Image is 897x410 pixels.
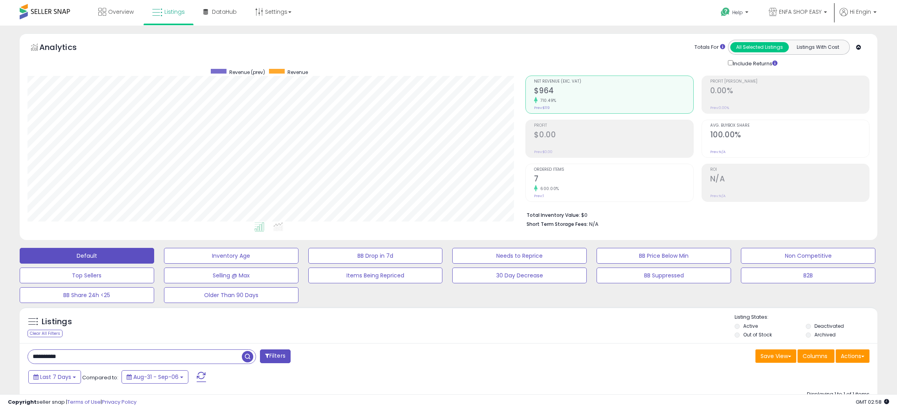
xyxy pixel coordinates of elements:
h2: 100.00% [710,130,869,141]
strong: Copyright [8,398,37,406]
h2: $0.00 [534,130,693,141]
h2: N/A [710,174,869,185]
h2: 7 [534,174,693,185]
b: Total Inventory Value: [527,212,580,218]
small: 600.00% [538,186,559,192]
button: Columns [798,349,834,363]
span: Revenue (prev) [229,69,265,76]
span: ROI [710,168,869,172]
button: Last 7 Days [28,370,81,384]
button: 30 Day Decrease [452,268,587,283]
span: Avg. Buybox Share [710,124,869,128]
span: 2025-09-16 02:58 GMT [856,398,889,406]
span: Profit [534,124,693,128]
small: Prev: $119 [534,105,550,110]
small: Prev: 0.00% [710,105,729,110]
button: BB Price Below Min [597,248,731,264]
span: Aug-31 - Sep-06 [133,373,179,381]
button: BB Suppressed [597,268,731,283]
div: Clear All Filters [28,330,63,337]
span: DataHub [212,8,237,16]
button: B2B [741,268,875,283]
span: Overview [108,8,134,16]
button: BB Drop in 7d [308,248,443,264]
a: Help [715,1,756,26]
button: Filters [260,349,291,363]
small: Prev: N/A [710,150,726,154]
a: Hi Engin [840,8,877,26]
button: BB Share 24h <25 [20,287,154,303]
div: Totals For [694,44,725,51]
span: Ordered Items [534,168,693,172]
span: Profit [PERSON_NAME] [710,79,869,84]
a: Terms of Use [67,398,101,406]
h2: 0.00% [710,86,869,97]
button: Older Than 90 Days [164,287,298,303]
small: Prev: $0.00 [534,150,553,154]
button: Save View [755,349,796,363]
label: Archived [814,331,836,338]
button: All Selected Listings [730,42,789,52]
button: Inventory Age [164,248,298,264]
label: Active [743,323,758,329]
button: Needs to Reprice [452,248,587,264]
button: Default [20,248,154,264]
span: Hi Engin [850,8,871,16]
b: Short Term Storage Fees: [527,221,588,227]
a: Privacy Policy [102,398,136,406]
label: Deactivated [814,323,844,329]
span: Revenue [287,69,308,76]
h5: Analytics [39,42,92,55]
button: Listings With Cost [788,42,847,52]
span: Net Revenue (Exc. VAT) [534,79,693,84]
label: Out of Stock [743,331,772,338]
h5: Listings [42,316,72,327]
button: Top Sellers [20,268,154,283]
small: Prev: N/A [710,194,726,198]
span: Help [732,9,743,16]
h2: $964 [534,86,693,97]
button: Non Competitive [741,248,875,264]
p: Listing States: [735,314,877,321]
i: Get Help [720,7,730,17]
span: Listings [164,8,185,16]
button: Aug-31 - Sep-06 [122,370,188,384]
span: Columns [803,352,827,360]
span: Compared to: [82,374,118,381]
span: ENFA SHOP EASY [779,8,821,16]
button: Items Being Repriced [308,268,443,283]
button: Selling @ Max [164,268,298,283]
small: 710.49% [538,98,556,103]
span: N/A [589,220,599,228]
span: Last 7 Days [40,373,71,381]
div: seller snap | | [8,399,136,406]
div: Displaying 1 to 1 of 1 items [807,391,869,398]
li: $0 [527,210,864,219]
div: Include Returns [722,59,787,68]
button: Actions [836,349,869,363]
small: Prev: 1 [534,194,544,198]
